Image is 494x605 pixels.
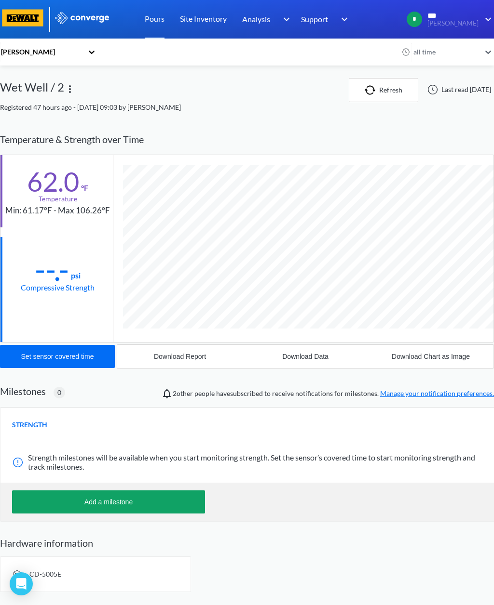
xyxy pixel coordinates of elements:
div: Compressive Strength [21,281,95,293]
span: Analysis [242,13,270,25]
span: CD-5005E [29,570,61,578]
div: Download Data [282,353,329,360]
span: Support [301,13,328,25]
img: downArrow.svg [277,13,292,25]
img: downArrow.svg [335,13,350,25]
button: Download Report [117,345,243,368]
span: Jason, Clay [173,389,193,397]
div: Open Intercom Messenger [10,572,33,595]
span: [PERSON_NAME] [427,20,479,27]
div: Temperature [39,194,77,204]
img: icon-refresh.svg [365,85,379,95]
div: 62.0 [27,170,79,194]
div: Last read [DATE] [422,84,494,95]
span: Strength milestones will be available when you start monitoring strength. Set the sensor’s covere... [28,453,483,471]
img: signal-icon.svg [12,568,24,580]
span: 0 [57,387,61,398]
img: logo_ewhite.svg [54,12,110,24]
a: Manage your notification preferences. [380,389,494,397]
button: Add a milestone [12,490,205,513]
div: all time [411,47,480,57]
div: Min: 61.17°F - Max 106.26°F [5,204,110,217]
div: Download Chart as Image [392,353,470,360]
span: STRENGTH [12,420,47,430]
button: Refresh [349,78,418,102]
div: --.- [35,257,69,281]
img: icon-clock.svg [402,48,411,56]
img: downArrow.svg [479,13,494,25]
div: Set sensor covered time [21,353,94,360]
button: Download Chart as Image [368,345,494,368]
span: people have subscribed to receive notifications for milestones. [173,388,494,399]
img: more.svg [64,83,76,95]
button: Download Data [243,345,368,368]
div: Download Report [154,353,206,360]
img: notifications-icon.svg [161,388,173,399]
